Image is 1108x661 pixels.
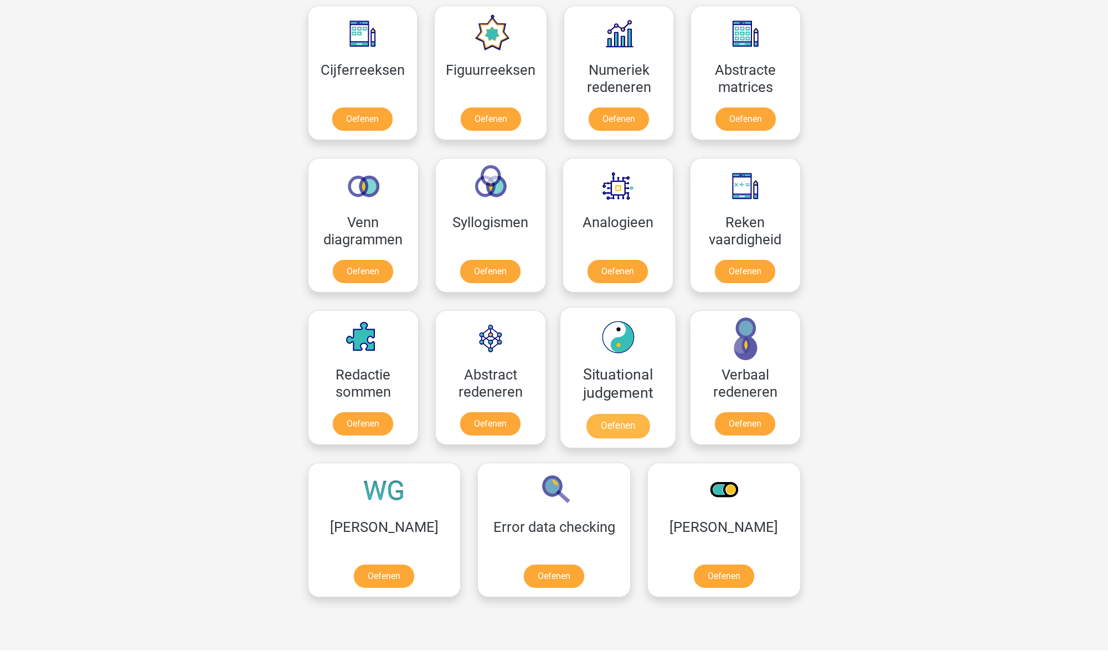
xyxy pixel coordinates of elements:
a: Oefenen [524,565,584,588]
a: Oefenen [589,107,649,131]
a: Oefenen [715,107,776,131]
a: Oefenen [460,412,520,435]
a: Oefenen [333,412,393,435]
a: Oefenen [694,565,754,588]
a: Oefenen [715,412,775,435]
a: Oefenen [333,260,393,283]
a: Oefenen [586,414,649,438]
a: Oefenen [460,260,520,283]
a: Oefenen [588,260,648,283]
a: Oefenen [354,565,414,588]
a: Oefenen [332,107,393,131]
a: Oefenen [715,260,775,283]
a: Oefenen [461,107,521,131]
